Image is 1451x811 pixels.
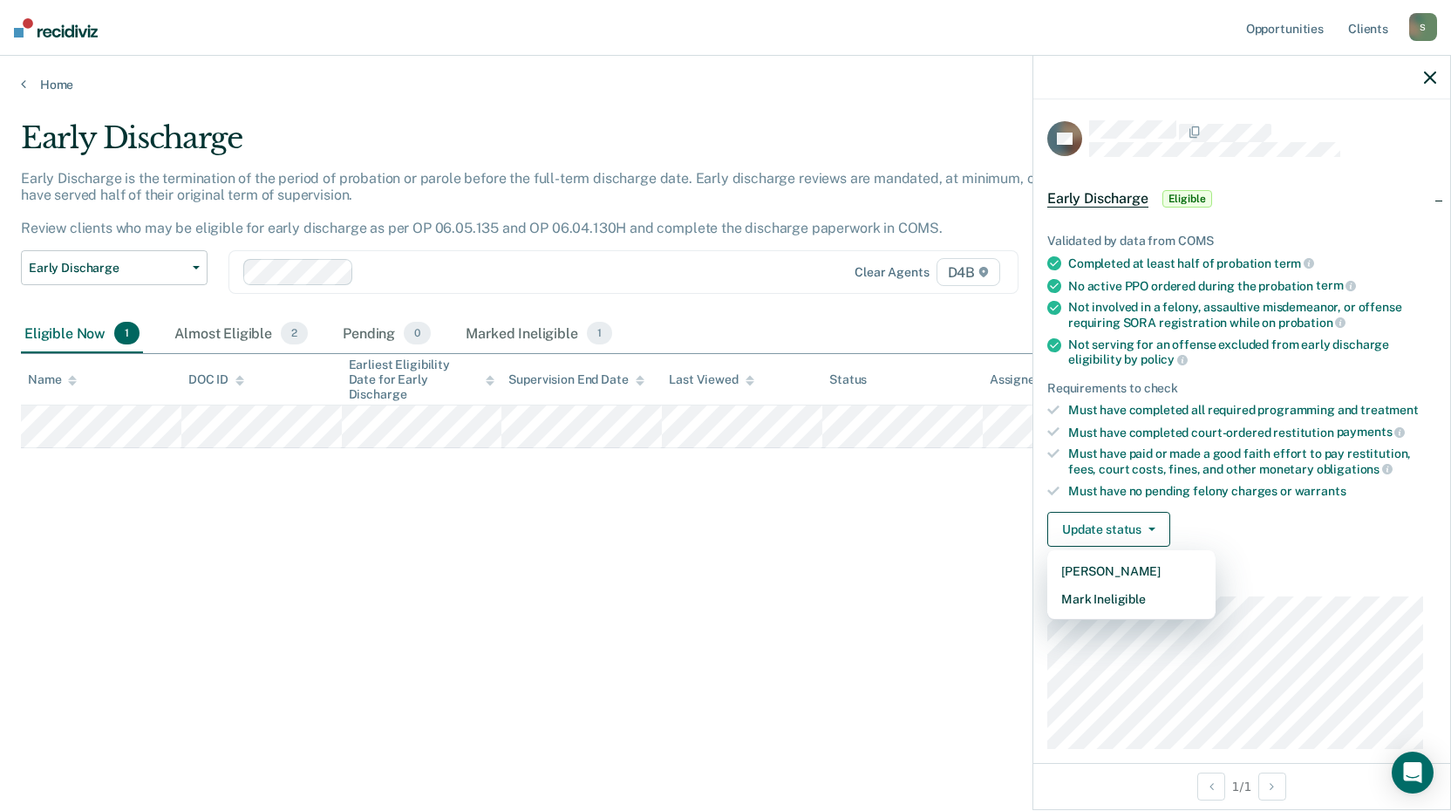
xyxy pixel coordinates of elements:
div: S [1409,13,1437,41]
div: Marked Ineligible [462,315,616,353]
div: Completed at least half of probation [1068,256,1436,271]
div: Not serving for an offense excluded from early discharge eligibility by [1068,337,1436,367]
p: Early Discharge is the termination of the period of probation or parole before the full-term disc... [21,170,1104,237]
div: Open Intercom Messenger [1392,752,1434,794]
div: Must have completed court-ordered restitution [1068,425,1436,440]
div: Almost Eligible [171,315,311,353]
div: Assigned to [990,372,1072,387]
button: Update status [1047,512,1170,547]
button: Mark Ineligible [1047,585,1216,613]
button: Previous Opportunity [1197,773,1225,801]
span: Early Discharge [29,261,186,276]
a: Home [21,77,1430,92]
div: Supervision End Date [508,372,644,387]
span: 0 [404,322,431,344]
div: Status [829,372,867,387]
div: No active PPO ordered during the probation [1068,278,1436,294]
div: Name [28,372,77,387]
div: Last Viewed [669,372,753,387]
div: 1 / 1 [1033,763,1450,809]
div: Clear agents [855,265,929,280]
button: [PERSON_NAME] [1047,557,1216,585]
button: Next Opportunity [1258,773,1286,801]
div: Requirements to check [1047,381,1436,396]
span: D4B [937,258,1000,286]
span: term [1316,278,1356,292]
div: Must have paid or made a good faith effort to pay restitution, fees, court costs, fines, and othe... [1068,446,1436,476]
span: probation [1278,316,1346,330]
span: policy [1141,352,1188,366]
img: Recidiviz [14,18,98,37]
span: 2 [281,322,308,344]
div: Eligible Now [21,315,143,353]
span: 1 [114,322,140,344]
div: DOC ID [188,372,244,387]
div: Not involved in a felony, assaultive misdemeanor, or offense requiring SORA registration while on [1068,300,1436,330]
dt: Supervision [1047,575,1436,590]
div: Earliest Eligibility Date for Early Discharge [349,358,495,401]
div: Pending [339,315,434,353]
div: Early Discharge [21,120,1109,170]
span: Eligible [1162,190,1212,208]
div: Must have completed all required programming and [1068,403,1436,418]
div: Must have no pending felony charges or [1068,484,1436,499]
div: Validated by data from COMS [1047,234,1436,249]
div: Early DischargeEligible [1033,171,1450,227]
span: payments [1337,425,1406,439]
span: Early Discharge [1047,190,1148,208]
span: term [1274,256,1314,270]
span: warrants [1295,484,1346,498]
span: 1 [587,322,612,344]
span: obligations [1317,462,1393,476]
span: treatment [1360,403,1419,417]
